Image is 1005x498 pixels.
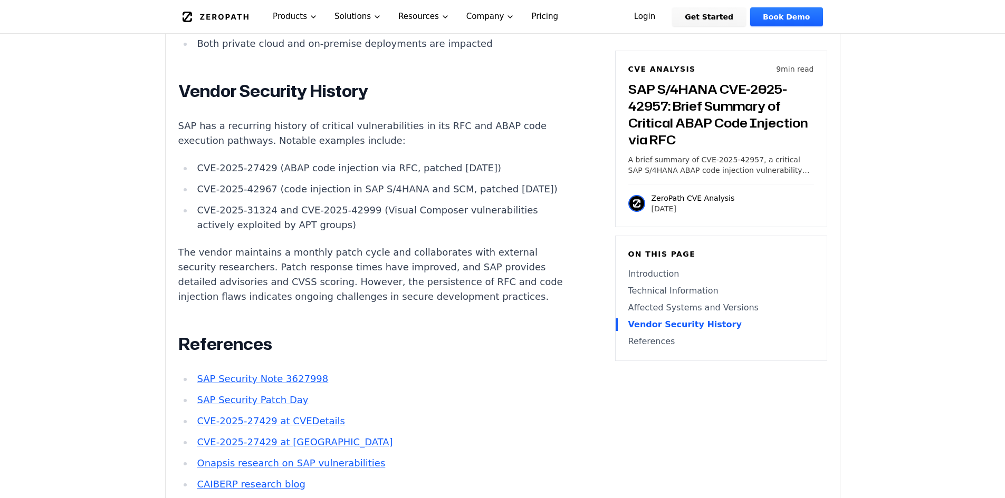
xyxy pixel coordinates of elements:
[628,154,814,175] p: A brief summary of CVE-2025-42957, a critical SAP S/4HANA ABAP code injection vulnerability via R...
[197,415,345,426] a: CVE-2025-27429 at CVEDetails
[628,301,814,314] a: Affected Systems and Versions
[197,373,328,384] a: SAP Security Note 3627998
[776,64,813,74] p: 9 min read
[178,119,571,148] p: SAP has a recurring history of critical vulnerabilities in its RFC and ABAP code execution pathwa...
[197,479,305,490] a: CAIBERP research blog
[628,318,814,331] a: Vendor Security History
[628,285,814,297] a: Technical Information
[178,81,571,102] h2: Vendor Security History
[197,394,308,405] a: SAP Security Patch Day
[193,161,571,175] li: CVE-2025-27429 (ABAP code injection via RFC, patched [DATE])
[193,36,571,51] li: Both private cloud and on-premise deployments are impacted
[672,7,746,26] a: Get Started
[621,7,668,26] a: Login
[652,203,735,214] p: [DATE]
[628,195,645,212] img: ZeroPath CVE Analysis
[628,335,814,348] a: References
[628,64,696,74] h6: CVE Analysis
[193,182,571,197] li: CVE-2025-42967 (code injection in SAP S/4HANA and SCM, patched [DATE])
[193,203,571,232] li: CVE-2025-31324 and CVE-2025-42999 (Visual Composer vulnerabilities actively exploited by APT groups)
[197,436,393,447] a: CVE-2025-27429 at [GEOGRAPHIC_DATA]
[652,193,735,203] p: ZeroPath CVE Analysis
[628,249,814,259] h6: On this page
[178,334,571,355] h2: References
[178,245,571,304] p: The vendor maintains a monthly patch cycle and collaborates with external security researchers. P...
[628,81,814,148] h3: SAP S/4HANA CVE-2025-42957: Brief Summary of Critical ABAP Code Injection via RFC
[197,457,385,468] a: Onapsis research on SAP vulnerabilities
[628,268,814,280] a: Introduction
[750,7,822,26] a: Book Demo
